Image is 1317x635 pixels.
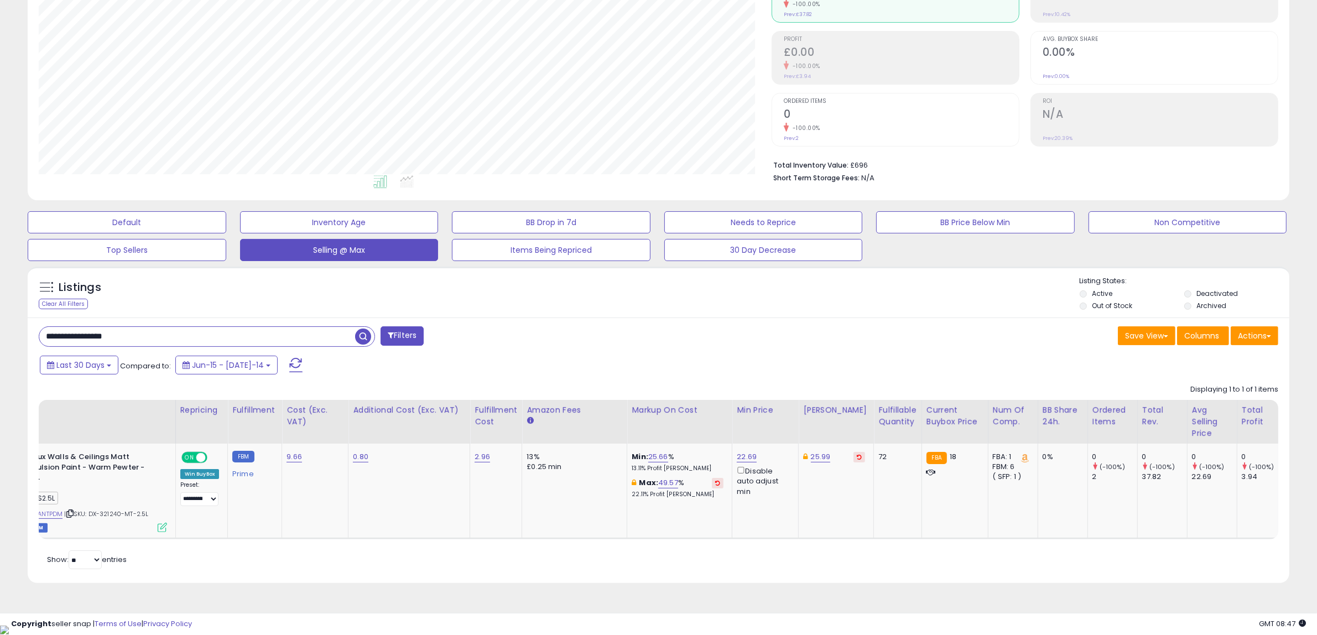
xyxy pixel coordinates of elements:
div: Fulfillment [232,404,277,416]
small: (-100%) [1149,462,1175,471]
div: % [632,452,723,472]
span: | SKU: DX-321240-MT-2.5L [64,509,148,518]
div: 13% [527,452,618,462]
div: ( SFP: 1 ) [993,472,1029,482]
span: Last 30 Days [56,360,105,371]
span: Compared to: [120,361,171,371]
li: £696 [773,158,1270,171]
span: OFF [205,453,223,462]
button: Columns [1177,326,1229,345]
div: Min Price [737,404,794,416]
small: -100.00% [789,62,820,70]
span: N/A [861,173,874,183]
div: seller snap | | [11,619,192,629]
div: 37.82 [1142,472,1187,482]
small: Prev: 20.39% [1043,135,1073,142]
h2: 0 [784,108,1019,123]
div: Fulfillment Cost [475,404,517,428]
div: Disable auto adjust min [737,465,790,497]
span: Show: entries [47,554,127,565]
span: Ordered Items [784,98,1019,105]
button: Top Sellers [28,239,226,261]
button: Last 30 Days [40,356,118,374]
div: Markup on Cost [632,404,727,416]
a: 9.66 [287,451,302,462]
div: Fulfillable Quantity [878,404,917,428]
span: ROI [1043,98,1278,105]
a: 22.69 [737,451,757,462]
button: Actions [1231,326,1278,345]
th: The percentage added to the cost of goods (COGS) that forms the calculator for Min & Max prices. [627,400,732,444]
div: BB Share 24h. [1043,404,1083,428]
strong: Copyright [11,618,51,629]
div: 3.94 [1242,472,1287,482]
div: 72 [878,452,913,462]
div: Prime [232,465,273,478]
div: Displaying 1 to 1 of 1 items [1190,384,1278,395]
button: Save View [1118,326,1175,345]
div: Additional Cost (Exc. VAT) [353,404,465,416]
div: Win BuyBox [180,469,220,479]
a: 49.57 [658,477,678,488]
a: 25.66 [648,451,668,462]
small: (-100%) [1100,462,1125,471]
span: Columns [1184,330,1219,341]
div: 0 [1142,452,1187,462]
small: Prev: 0.00% [1043,73,1069,80]
button: Needs to Reprice [664,211,863,233]
button: Non Competitive [1089,211,1287,233]
button: Inventory Age [240,211,439,233]
b: Total Inventory Value: [773,160,848,170]
b: Short Term Storage Fees: [773,173,860,183]
div: 22.69 [1192,472,1237,482]
span: 18 [950,451,956,462]
div: [PERSON_NAME] [803,404,869,416]
button: Filters [381,326,424,346]
div: 0 [1192,452,1237,462]
small: (-100%) [1249,462,1274,471]
div: % [632,478,723,498]
div: Preset: [180,481,220,506]
div: Repricing [180,404,223,416]
b: Min: [632,451,648,462]
div: 2 [1092,472,1137,482]
button: Items Being Repriced [452,239,650,261]
span: Profit [784,37,1019,43]
small: Amazon Fees. [527,416,533,426]
small: Prev: £37.82 [784,11,812,18]
div: Cost (Exc. VAT) [287,404,343,428]
small: -100.00% [789,124,820,132]
label: Archived [1196,301,1226,310]
div: FBA: 1 [993,452,1029,462]
button: Default [28,211,226,233]
div: FBM: 6 [993,462,1029,472]
div: ASIN: [1,452,167,531]
div: Num of Comp. [993,404,1033,428]
h2: 0.00% [1043,46,1278,61]
small: (-100%) [1199,462,1225,471]
h2: £0.00 [784,46,1019,61]
small: Prev: 2 [784,135,799,142]
div: Total Profit [1242,404,1282,428]
label: Deactivated [1196,289,1238,298]
b: Max: [639,477,659,488]
h5: Listings [59,280,101,295]
a: 0.80 [353,451,368,462]
a: Terms of Use [95,618,142,629]
a: Privacy Policy [143,618,192,629]
a: 2.96 [475,451,490,462]
small: FBA [926,452,947,464]
div: Ordered Items [1092,404,1133,428]
label: Out of Stock [1092,301,1132,310]
span: 2025-08-14 08:47 GMT [1259,618,1306,629]
p: 13.11% Profit [PERSON_NAME] [632,465,723,472]
small: Prev: £3.94 [784,73,811,80]
p: 22.11% Profit [PERSON_NAME] [632,491,723,498]
div: Clear All Filters [39,299,88,309]
p: Listing States: [1080,276,1289,287]
div: 0 [1092,452,1137,462]
div: Current Buybox Price [926,404,983,428]
small: Prev: 10.42% [1043,11,1070,18]
h2: N/A [1043,108,1278,123]
div: Amazon Fees [527,404,622,416]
